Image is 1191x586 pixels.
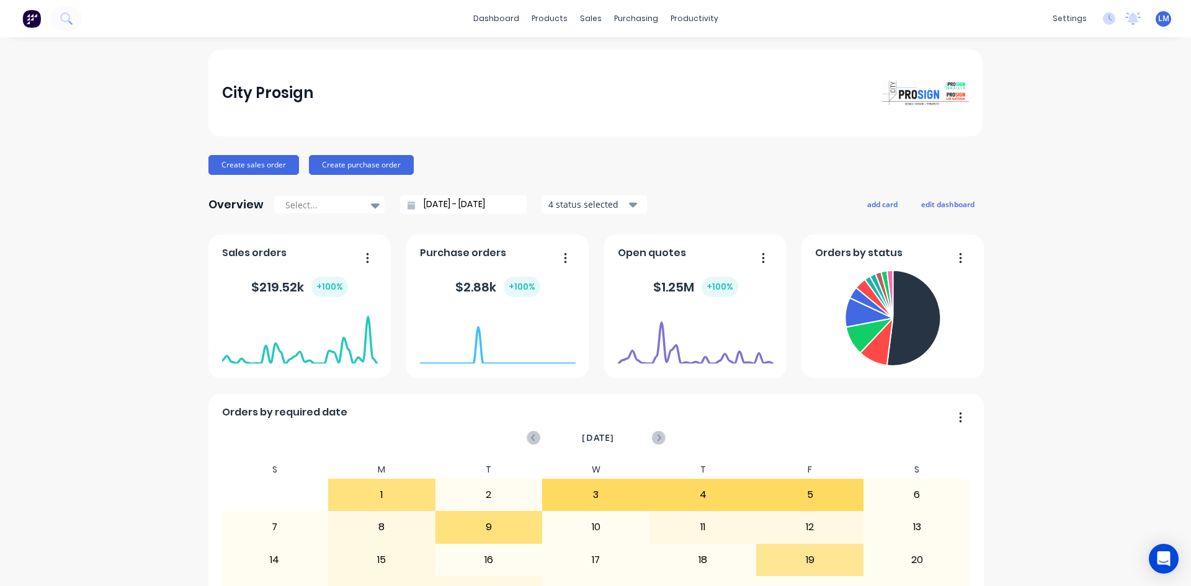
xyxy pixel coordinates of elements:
img: Factory [22,9,41,28]
div: 3 [543,479,649,510]
span: Open quotes [618,246,686,260]
div: 5 [757,479,863,510]
div: W [542,461,649,479]
div: 20 [864,544,970,575]
div: 19 [757,544,863,575]
div: 15 [329,544,435,575]
div: 6 [864,479,970,510]
div: 8 [329,512,435,543]
div: $ 1.25M [653,277,738,297]
div: purchasing [608,9,664,28]
div: S [221,461,329,479]
div: $ 219.52k [251,277,348,297]
div: 11 [650,512,756,543]
div: 4 status selected [548,198,627,211]
div: + 100 % [702,277,738,297]
button: Create purchase order [309,155,414,175]
div: 2 [436,479,542,510]
div: F [756,461,863,479]
button: add card [859,196,906,212]
div: City Prosign [222,81,313,105]
div: 17 [543,544,649,575]
div: 10 [543,512,649,543]
div: 9 [436,512,542,543]
div: settings [1046,9,1093,28]
div: T [649,461,757,479]
div: 14 [222,544,328,575]
div: 16 [436,544,542,575]
div: 18 [650,544,756,575]
div: Overview [208,192,264,217]
span: LM [1158,13,1169,24]
span: Sales orders [222,246,287,260]
div: T [435,461,543,479]
button: 4 status selected [542,195,647,214]
span: Orders by status [815,246,903,260]
span: Purchase orders [420,246,506,260]
div: 1 [329,479,435,510]
div: + 100 % [311,277,348,297]
button: edit dashboard [913,196,983,212]
div: S [863,461,971,479]
div: 13 [864,512,970,543]
div: Open Intercom Messenger [1149,544,1179,574]
div: 12 [757,512,863,543]
span: [DATE] [582,431,614,445]
div: 7 [222,512,328,543]
div: 4 [650,479,756,510]
button: Create sales order [208,155,299,175]
div: + 100 % [504,277,540,297]
div: productivity [664,9,725,28]
div: $ 2.88k [455,277,540,297]
div: sales [574,9,608,28]
div: products [525,9,574,28]
div: M [328,461,435,479]
img: City Prosign [882,81,969,105]
a: dashboard [467,9,525,28]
